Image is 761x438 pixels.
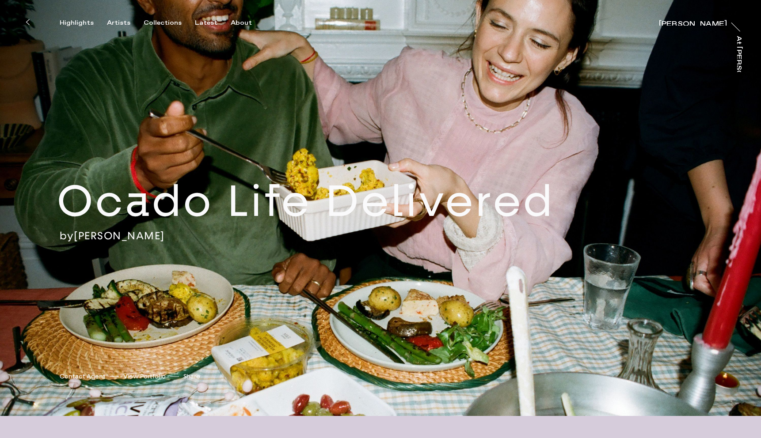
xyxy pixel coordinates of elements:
[107,19,144,27] button: Artists
[144,19,195,27] button: Collections
[60,19,107,27] button: Highlights
[735,36,742,115] div: At [PERSON_NAME]
[60,229,74,242] span: by
[60,19,94,27] div: Highlights
[231,19,265,27] button: About
[123,372,166,381] a: View Portfolio
[74,229,165,242] a: [PERSON_NAME]
[60,372,106,381] a: Contact Agent
[195,19,231,27] button: Latest
[195,19,217,27] div: Latest
[57,174,614,229] h2: Ocado Life Delivered
[144,19,182,27] div: Collections
[231,19,252,27] div: About
[737,36,746,72] a: At [PERSON_NAME]
[107,19,130,27] div: Artists
[659,17,727,26] a: [PERSON_NAME]
[183,370,200,382] button: Share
